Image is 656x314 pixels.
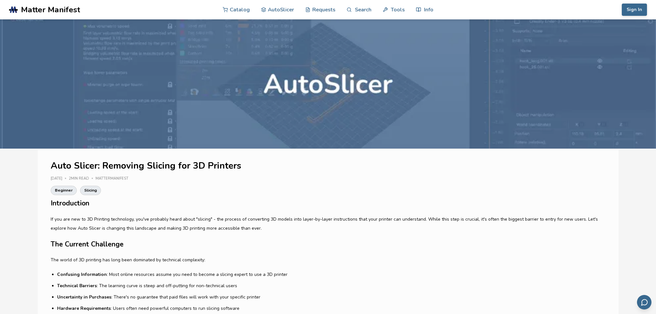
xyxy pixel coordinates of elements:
[21,5,80,14] span: Matter Manifest
[51,186,77,195] a: Beginner
[51,177,69,181] div: [DATE]
[51,239,605,249] h2: The Current Challenge
[51,215,605,233] p: If you are new to 3D Printing technology, you've probably heard about "slicing" - the process of ...
[57,294,111,300] strong: Uncertainty in Purchases
[80,186,101,195] a: Slicing
[51,161,605,171] h1: Auto Slicer: Removing Slicing for 3D Printers
[57,271,107,277] strong: Confusing Information
[57,271,605,278] li: : Most online resources assume you need to become a slicing expert to use a 3D printer
[57,305,605,312] li: : Users often need powerful computers to run slicing software
[51,198,605,208] h2: Introduction
[51,256,605,265] p: The world of 3D printing has long been dominated by technical complexity:
[57,283,97,289] strong: Technical Barriers
[622,4,647,16] button: Sign In
[69,177,96,181] div: 2 min read
[637,295,651,309] button: Send feedback via email
[57,305,111,311] strong: Hardware Requirements
[96,177,133,181] div: MatterManifest
[57,294,605,300] li: : There's no guarantee that paid files will work with your specific printer
[57,282,605,289] li: : The learning curve is steep and off-putting for non-technical users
